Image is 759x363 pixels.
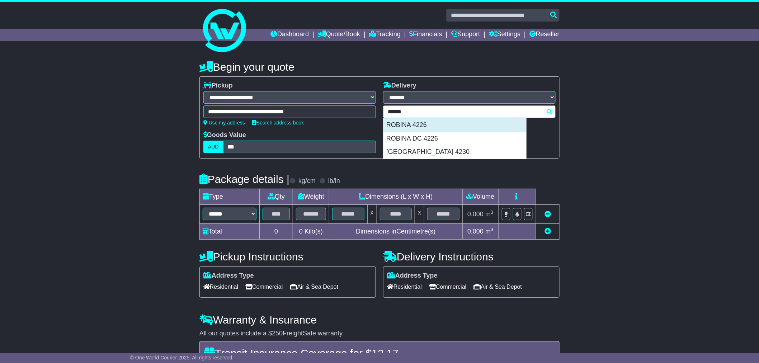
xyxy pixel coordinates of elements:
sup: 3 [491,227,494,232]
sup: 3 [491,209,494,215]
span: 250 [272,330,283,337]
span: Commercial [245,281,283,292]
h4: Begin your quote [199,61,560,73]
td: Qty [260,189,293,205]
a: Tracking [369,29,401,41]
span: Residential [387,281,422,292]
a: Reseller [529,29,560,41]
span: Air & Sea Depot [474,281,522,292]
td: Total [200,223,260,239]
h4: Warranty & Insurance [199,314,560,326]
td: x [415,205,424,223]
div: [GEOGRAPHIC_DATA] 4230 [383,145,526,159]
h4: Transit Insurance Coverage for $ [204,347,555,359]
label: lb/in [328,177,340,185]
span: © One World Courier 2025. All rights reserved. [130,355,234,360]
span: 0.000 [467,228,484,235]
a: Add new item [544,228,551,235]
span: m [485,228,494,235]
td: Kilo(s) [293,223,329,239]
a: Settings [489,29,520,41]
label: AUD [203,141,223,153]
td: Weight [293,189,329,205]
span: 0.000 [467,211,484,218]
a: Use my address [203,120,245,126]
label: Delivery [383,82,416,90]
td: Dimensions (L x W x H) [329,189,462,205]
a: Dashboard [270,29,309,41]
span: m [485,211,494,218]
h4: Package details | [199,173,289,185]
td: Dimensions in Centimetre(s) [329,223,462,239]
a: Search address book [252,120,304,126]
h4: Delivery Instructions [383,251,560,263]
span: 0 [299,228,303,235]
a: Support [451,29,480,41]
span: Commercial [429,281,466,292]
div: ROBINA DC 4226 [383,132,526,146]
label: kg/cm [298,177,316,185]
td: Volume [462,189,498,205]
h4: Pickup Instructions [199,251,376,263]
span: Air & Sea Depot [290,281,339,292]
label: Address Type [387,272,438,280]
td: 0 [260,223,293,239]
div: ROBINA 4226 [383,118,526,132]
td: x [367,205,377,223]
label: Goods Value [203,131,246,139]
label: Address Type [203,272,254,280]
a: Financials [410,29,442,41]
label: Pickup [203,82,233,90]
a: Quote/Book [318,29,360,41]
td: Type [200,189,260,205]
typeahead: Please provide city [383,105,556,118]
span: 12.17 [372,347,399,359]
div: All our quotes include a $ FreightSafe warranty. [199,330,560,338]
a: Remove this item [544,211,551,218]
span: Residential [203,281,238,292]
